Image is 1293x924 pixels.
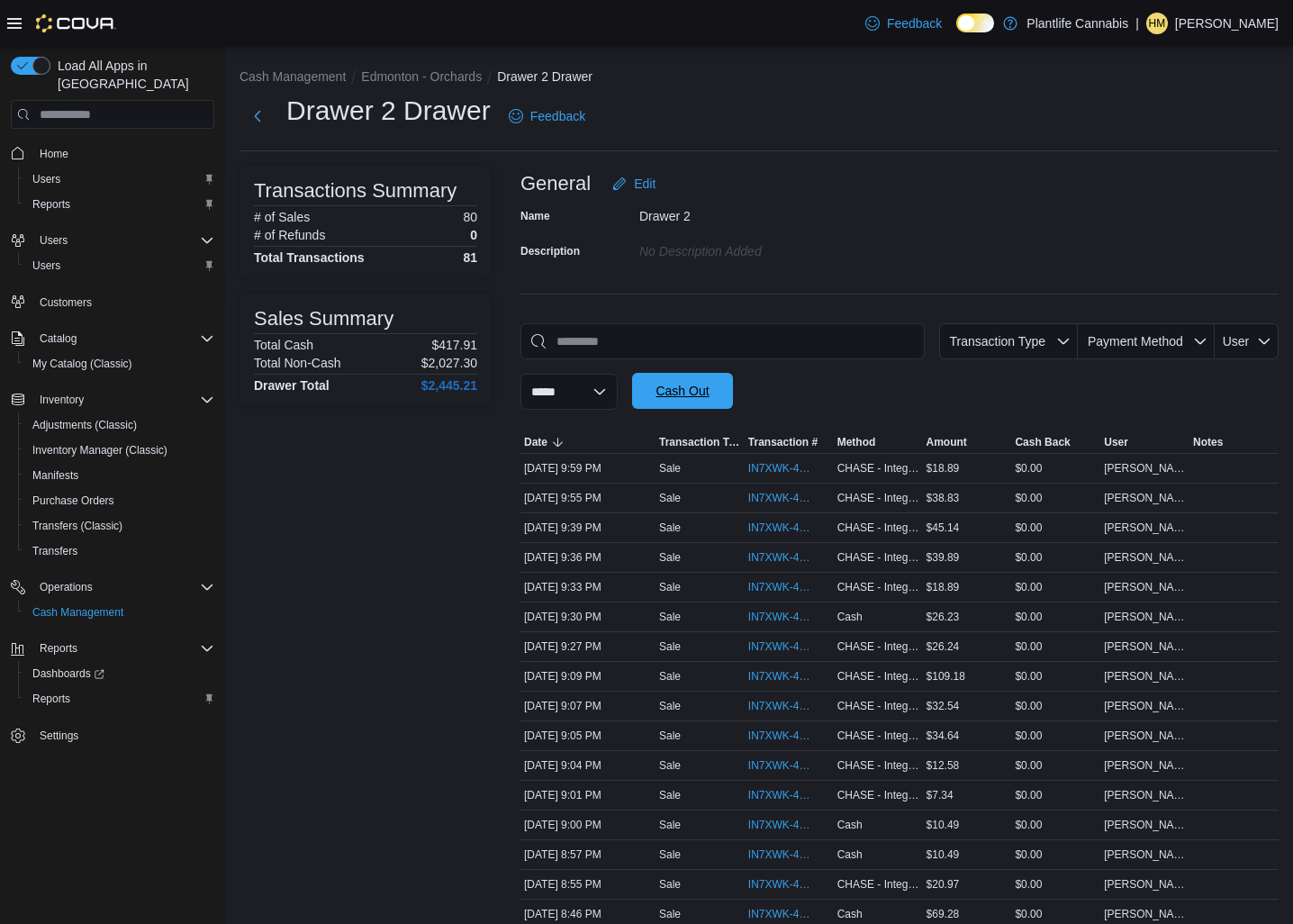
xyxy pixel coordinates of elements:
span: CHASE - Integrated [837,788,919,802]
span: Home [40,147,68,161]
h6: # of Sales [254,210,310,224]
span: IN7XWK-4496111 [748,639,812,654]
button: Inventory [4,387,222,412]
button: Payment Method [1078,323,1215,359]
button: Drawer 2 Drawer [497,69,592,84]
button: Users [18,167,222,192]
span: IN7XWK-4496135 [748,580,812,594]
span: Cash Management [25,602,214,623]
button: Reports [18,192,222,217]
h3: General [520,173,591,195]
button: Manifests [18,463,222,488]
a: Customers [32,292,99,313]
span: Cash Back [1015,435,1070,449]
button: Cash Management [18,600,222,625]
button: Method [834,431,923,453]
button: IN7XWK-4496125 [748,606,830,628]
div: [DATE] 9:01 PM [520,784,656,806]
span: Cash [837,818,863,832]
button: IN7XWK-4496152 [748,547,830,568]
button: Reports [18,686,222,711]
span: CHASE - Integrated [837,550,919,565]
span: Transaction # [748,435,818,449]
button: Transaction # [745,431,834,453]
span: $26.24 [927,639,960,654]
span: Settings [40,729,78,743]
span: Cash [837,610,863,624]
span: Purchase Orders [25,490,214,512]
p: Sale [659,877,681,892]
span: Transfers (Classic) [32,519,122,533]
span: Transaction Type [949,334,1045,349]
span: $10.49 [927,818,960,832]
a: Purchase Orders [25,490,122,512]
p: Sale [659,907,681,921]
button: Transaction Type [656,431,745,453]
div: $0.00 [1011,517,1100,539]
span: [PERSON_NAME] [1104,669,1186,684]
span: $18.89 [927,580,960,594]
span: [PERSON_NAME] [1104,491,1186,505]
p: 80 [463,210,477,224]
button: Transfers (Classic) [18,513,222,539]
button: Users [4,228,222,253]
span: IN7XWK-4495972 [748,847,812,862]
span: User [1223,334,1250,349]
h4: Total Transactions [254,250,365,265]
input: This is a search bar. As you type, the results lower in the page will automatically filter. [520,323,925,359]
span: Load All Apps in [GEOGRAPHIC_DATA] [50,57,214,93]
p: Sale [659,521,681,535]
p: Sale [659,491,681,505]
p: Sale [659,847,681,862]
div: $0.00 [1011,576,1100,598]
span: IN7XWK-4496002 [748,758,812,773]
button: User [1100,431,1189,453]
button: Operations [4,575,222,600]
div: $0.00 [1011,547,1100,568]
div: No Description added [639,237,881,258]
a: Adjustments (Classic) [25,414,144,436]
span: Reports [32,638,214,659]
span: $109.18 [927,669,965,684]
span: $10.49 [927,847,960,862]
div: [DATE] 9:39 PM [520,517,656,539]
span: Transfers [25,540,214,562]
span: IN7XWK-4495924 [748,907,812,921]
span: [PERSON_NAME] [1104,788,1186,802]
span: CHASE - Integrated [837,491,919,505]
button: Users [32,230,75,251]
button: Catalog [4,326,222,351]
button: Transaction Type [939,323,1078,359]
span: Operations [40,580,93,594]
div: $0.00 [1011,784,1100,806]
span: [PERSON_NAME] [1104,580,1186,594]
a: Manifests [25,465,86,486]
div: $0.00 [1011,666,1100,687]
p: 0 [470,228,477,242]
span: Users [40,233,68,248]
div: [DATE] 9:00 PM [520,814,656,836]
p: Sale [659,729,681,743]
div: $0.00 [1011,814,1100,836]
a: Dashboards [25,663,112,684]
div: [DATE] 9:09 PM [520,666,656,687]
div: Drawer 2 [639,202,881,223]
p: $2,027.30 [421,356,477,370]
a: Inventory Manager (Classic) [25,439,175,461]
nav: An example of EuiBreadcrumbs [240,68,1279,89]
h6: Total Cash [254,338,313,352]
span: Transfers (Classic) [25,515,214,537]
span: CHASE - Integrated [837,729,919,743]
div: [DATE] 9:30 PM [520,606,656,628]
span: Amount [927,435,967,449]
span: $26.23 [927,610,960,624]
span: [PERSON_NAME] [1104,729,1186,743]
p: | [1135,13,1139,34]
span: $39.89 [927,550,960,565]
span: Payment Method [1088,334,1183,349]
button: My Catalog (Classic) [18,351,222,376]
span: CHASE - Integrated [837,877,919,892]
div: [DATE] 9:05 PM [520,725,656,747]
img: Cova [36,14,116,32]
span: IN7XWK-4496009 [748,729,812,743]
